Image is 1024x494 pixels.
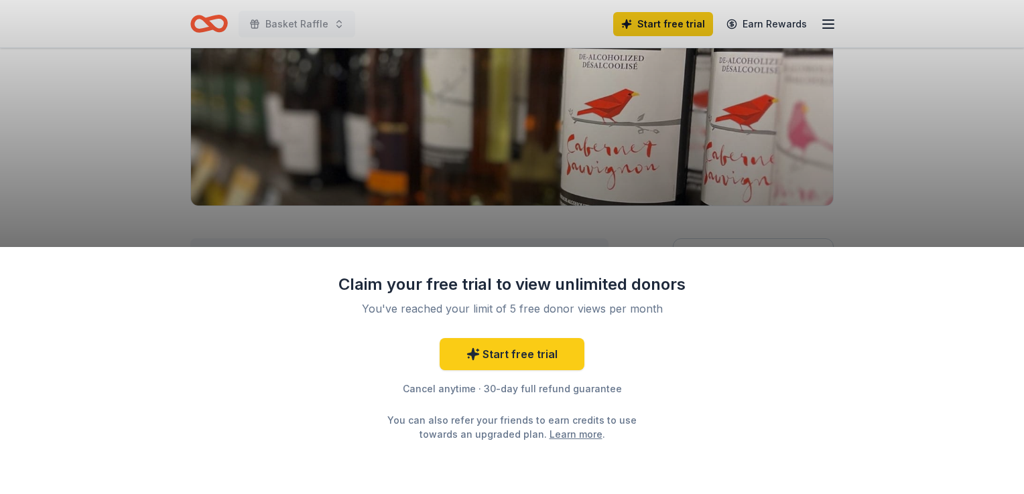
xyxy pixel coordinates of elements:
[375,413,649,441] div: You can also refer your friends to earn credits to use towards an upgraded plan. .
[354,301,670,317] div: You've reached your limit of 5 free donor views per month
[338,381,686,397] div: Cancel anytime · 30-day full refund guarantee
[338,274,686,295] div: Claim your free trial to view unlimited donors
[550,427,602,441] a: Learn more
[440,338,584,370] a: Start free trial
